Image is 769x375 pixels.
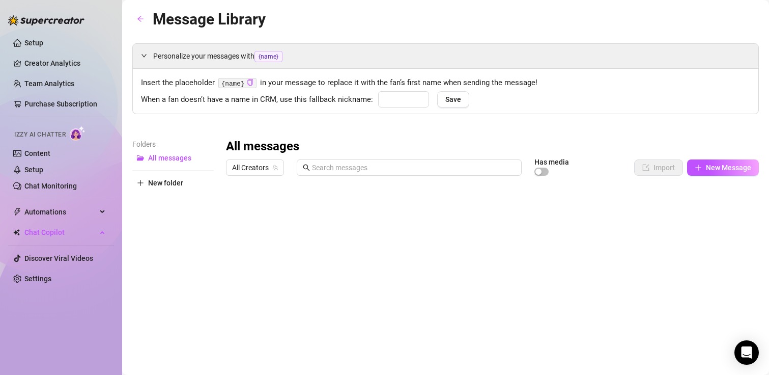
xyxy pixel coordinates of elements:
button: Import [634,159,683,176]
div: Personalize your messages with{name} [133,44,758,68]
span: Personalize your messages with [153,50,750,62]
img: logo-BBDzfeDw.svg [8,15,84,25]
button: New folder [132,175,214,191]
span: Chat Copilot [24,224,97,240]
span: All messages [148,154,191,162]
a: Settings [24,275,51,283]
button: New Message [687,159,759,176]
img: AI Chatter [70,126,86,141]
span: Automations [24,204,97,220]
span: plus [695,164,702,171]
span: team [272,165,278,171]
input: Search messages [312,162,516,173]
button: All messages [132,150,214,166]
div: Open Intercom Messenger [734,340,759,365]
span: Save [445,95,461,103]
button: Click to Copy [247,79,253,87]
a: Discover Viral Videos [24,254,93,262]
article: Folders [132,139,214,150]
img: Chat Copilot [13,229,20,236]
span: folder-open [137,154,144,162]
span: search [303,164,310,171]
code: {name} [218,78,257,89]
span: Izzy AI Chatter [14,130,66,140]
a: Setup [24,166,43,174]
span: copy [247,79,253,86]
button: Save [437,91,469,108]
span: Insert the placeholder in your message to replace it with the fan’s first name when sending the m... [141,77,750,89]
a: Content [24,149,50,157]
span: All Creators [232,160,278,175]
span: expanded [141,52,147,59]
a: Purchase Subscription [24,100,97,108]
a: Creator Analytics [24,55,106,71]
article: Has media [534,159,569,165]
span: New Message [706,164,751,172]
span: arrow-left [137,15,144,22]
span: thunderbolt [13,208,21,216]
span: New folder [148,179,183,187]
span: When a fan doesn’t have a name in CRM, use this fallback nickname: [141,94,373,106]
a: Setup [24,39,43,47]
article: Message Library [153,7,266,31]
span: {name} [254,51,282,62]
a: Chat Monitoring [24,182,77,190]
h3: All messages [226,139,299,155]
span: plus [137,179,144,186]
a: Team Analytics [24,79,74,88]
